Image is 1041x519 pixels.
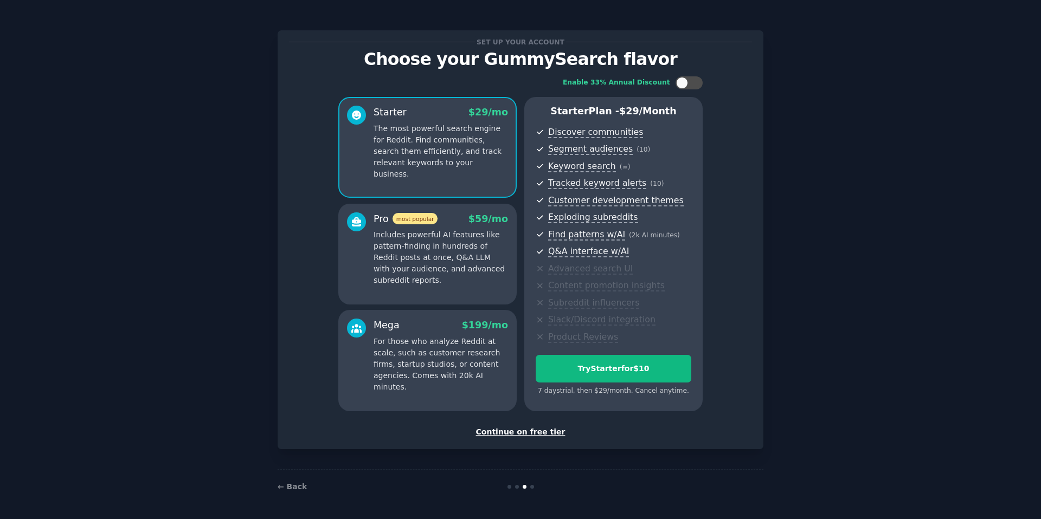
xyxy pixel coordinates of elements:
p: Includes powerful AI features like pattern-finding in hundreds of Reddit posts at once, Q&A LLM w... [374,229,508,286]
span: Advanced search UI [548,263,633,275]
span: Find patterns w/AI [548,229,625,241]
span: Product Reviews [548,332,618,343]
span: Content promotion insights [548,280,665,291]
button: TryStarterfor$10 [536,355,691,382]
span: Q&A interface w/AI [548,246,629,257]
p: Choose your GummySearch flavor [289,50,752,69]
div: Mega [374,319,400,332]
span: Exploding subreddits [548,212,638,223]
span: ( 2k AI minutes ) [629,231,680,239]
span: ( 10 ) [650,180,664,187]
span: Subreddit influencers [548,297,639,309]
p: The most powerful search engine for Reddit. Find communities, search them efficiently, and track ... [374,123,508,180]
span: Discover communities [548,127,643,138]
p: For those who analyze Reddit at scale, such as customer research firms, startup studios, or conte... [374,336,508,393]
span: Slack/Discord integration [548,314,656,326]
div: Enable 33% Annual Discount [563,78,670,88]
span: ( 10 ) [637,146,650,153]
span: Tracked keyword alerts [548,178,646,189]
span: $ 29 /mo [468,107,508,118]
span: Segment audiences [548,144,633,155]
span: Customer development themes [548,195,684,206]
div: Continue on free tier [289,426,752,438]
span: ( ∞ ) [620,163,631,171]
span: $ 59 /mo [468,213,508,224]
div: Pro [374,212,438,226]
div: 7 days trial, then $ 29 /month . Cancel anytime. [536,386,691,396]
span: $ 29 /month [619,106,677,116]
p: Starter Plan - [536,105,691,118]
span: $ 199 /mo [462,320,508,330]
div: Try Starter for $10 [536,363,691,374]
span: Keyword search [548,161,616,172]
a: ← Back [278,482,307,491]
div: Starter [374,106,407,119]
span: Set up your account [475,36,567,48]
span: most popular [393,213,438,224]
